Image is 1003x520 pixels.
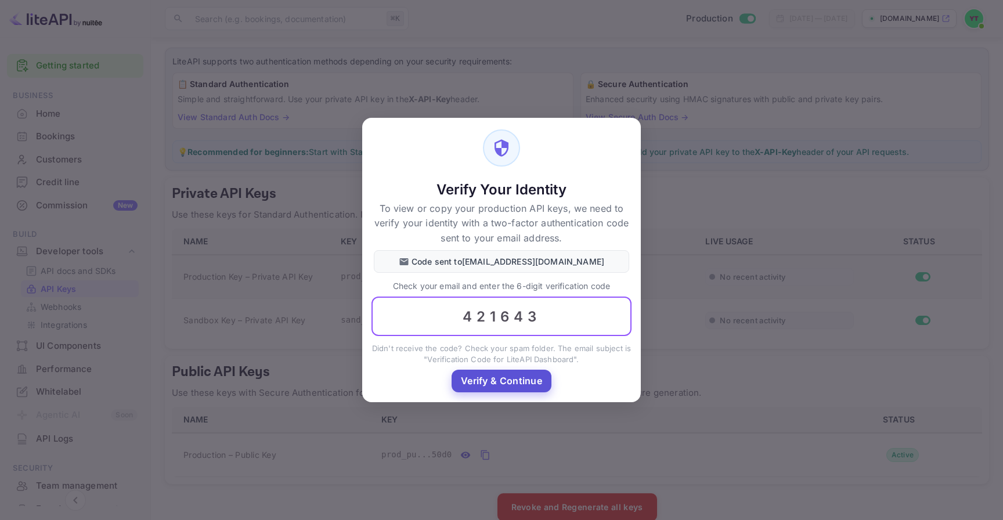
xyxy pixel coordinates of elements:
[452,370,551,392] button: Verify & Continue
[374,201,629,246] p: To view or copy your production API keys, we need to verify your identity with a two-factor authe...
[371,280,632,292] p: Check your email and enter the 6-digit verification code
[412,255,604,268] p: Code sent to [EMAIL_ADDRESS][DOMAIN_NAME]
[374,180,629,199] h5: Verify Your Identity
[371,297,632,336] input: 000000
[371,343,632,366] p: Didn't receive the code? Check your spam folder. The email subject is "Verification Code for Lite...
